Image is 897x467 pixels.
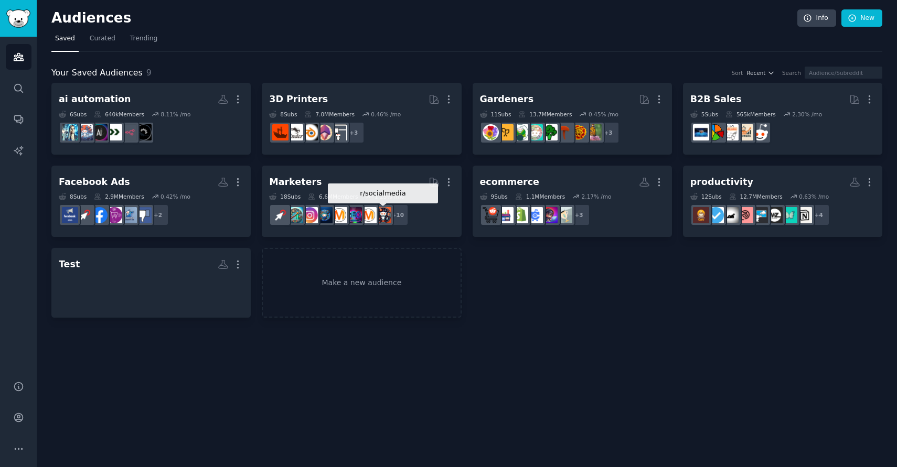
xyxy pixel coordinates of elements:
div: productivity [690,176,753,189]
img: PhdProductivity [737,207,753,223]
div: 6 Sub s [59,111,87,118]
div: 8 Sub s [59,193,87,200]
a: Curated [86,30,119,52]
div: + 3 [597,122,620,144]
div: + 3 [568,204,590,226]
div: Search [782,69,801,77]
img: FacebookAdsDTC [106,207,122,223]
img: ADHD [752,207,768,223]
div: 9 Sub s [480,193,508,200]
div: 13.7M Members [518,111,572,118]
img: sales [752,124,768,140]
div: 6.6M Members [308,193,358,200]
a: Info [797,9,836,27]
div: B2B Sales [690,93,742,106]
img: adhdwomen [781,207,797,223]
a: ecommerce9Subs1.1MMembers2.17% /mo+3EcommerceSuccessAI_In_ECommerceecommercemarketingshopifyecomm... [473,166,672,237]
img: AI_In_ECommerce [541,207,558,223]
img: n8n [121,124,137,140]
img: Notion [796,207,812,223]
img: digital_marketing [316,207,333,223]
div: + 10 [387,204,409,226]
img: AiAutomations [91,124,108,140]
img: FixMyPrint [272,124,289,140]
img: ecommerce_growth [497,207,514,223]
button: Recent [746,69,775,77]
div: 1.1M Members [515,193,565,200]
img: PPC [77,207,93,223]
img: aiautomationagency [135,124,152,140]
a: productivity12Subs12.7MMembers0.63% /mo+4NotionadhdwomenMaximizeMeADHDPhdProductivityantiworkgetd... [683,166,882,237]
img: B_2_B_Selling_Tips [693,124,709,140]
img: ecommercemarketing [527,207,543,223]
img: facebookadsexperts [91,207,108,223]
div: Facebook Ads [59,176,130,189]
img: PPC [272,207,289,223]
div: 3D Printers [269,93,328,106]
img: B2BSales [708,124,724,140]
div: 12.7M Members [729,193,783,200]
h2: Audiences [51,10,797,27]
a: Marketers18Subs6.6MMembers1.25% /mor/socialmedia+10socialmediamarketingSEODigitalMarketingdigital... [262,166,461,237]
img: InstagramMarketing [302,207,318,223]
img: marketing [360,207,377,223]
img: 3Dprinting [331,124,347,140]
a: Test [51,248,251,318]
img: SavageGarden [512,124,528,140]
img: ender3 [287,124,303,140]
a: Gardeners11Subs13.7MMembers0.45% /mo+3gardeningwhatsthisplantmycologyvegetablegardeningsucculents... [473,83,672,155]
img: FacebookAds [62,207,78,223]
div: 565k Members [725,111,776,118]
a: ai automation6Subs640kMembers8.11% /moaiautomationagencyn8nAutomateAiAutomationsAI_Agentsautomation [51,83,251,155]
span: Your Saved Audiences [51,67,143,80]
img: 3Dmodeling [316,124,333,140]
span: Trending [130,34,157,44]
img: EcommerceSuccess [556,207,572,223]
div: 640k Members [94,111,144,118]
img: flowers [483,124,499,140]
img: Affiliatemarketing [287,207,303,223]
img: salestechniques [737,124,753,140]
span: Curated [90,34,115,44]
a: Trending [126,30,161,52]
img: Automate [106,124,122,140]
img: ecommerce [483,207,499,223]
span: 9 [146,68,152,78]
a: Saved [51,30,79,52]
img: shopify [512,207,528,223]
div: Sort [732,69,743,77]
div: 2.30 % /mo [792,111,822,118]
div: 7.0M Members [304,111,354,118]
div: 8 Sub s [269,111,297,118]
img: automation [62,124,78,140]
div: Marketers [269,176,322,189]
div: Test [59,258,80,271]
img: DigitalMarketing [331,207,347,223]
img: GardeningUK [497,124,514,140]
img: b2b_sales [722,124,739,140]
img: getdisciplined [708,207,724,223]
a: New [841,9,882,27]
div: + 3 [343,122,365,144]
span: Saved [55,34,75,44]
input: Audience/Subreddit [805,67,882,79]
img: succulents [527,124,543,140]
div: 0.46 % /mo [371,111,401,118]
div: 2.9M Members [94,193,144,200]
div: + 4 [808,204,830,226]
img: GummySearch logo [6,9,30,28]
img: SEO [346,207,362,223]
div: 0.42 % /mo [161,193,190,200]
a: B2B Sales5Subs565kMembers2.30% /mosalessalestechniquesb2b_salesB2BSalesB_2_B_Selling_Tips [683,83,882,155]
div: 8.11 % /mo [161,111,190,118]
div: ai automation [59,93,131,106]
a: 3D Printers8Subs7.0MMembers0.46% /mo+33Dprinting3Dmodelingblenderender3FixMyPrint [262,83,461,155]
div: 1.25 % /mo [375,193,404,200]
div: 5 Sub s [690,111,718,118]
div: 11 Sub s [480,111,511,118]
span: Recent [746,69,765,77]
img: Productivitycafe [693,207,709,223]
div: ecommerce [480,176,539,189]
img: blender [302,124,318,140]
img: gardening [585,124,602,140]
